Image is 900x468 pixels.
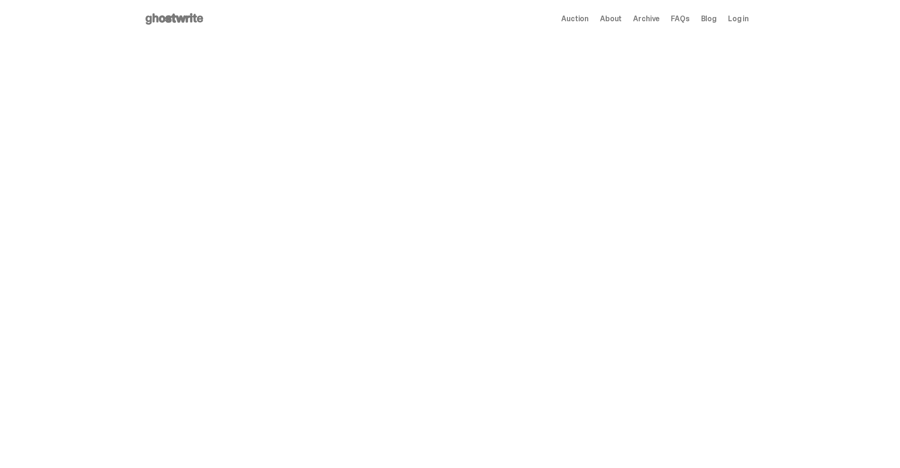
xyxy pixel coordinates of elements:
[671,15,689,23] a: FAQs
[600,15,622,23] a: About
[561,15,589,23] a: Auction
[701,15,717,23] a: Blog
[728,15,749,23] a: Log in
[633,15,660,23] a: Archive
